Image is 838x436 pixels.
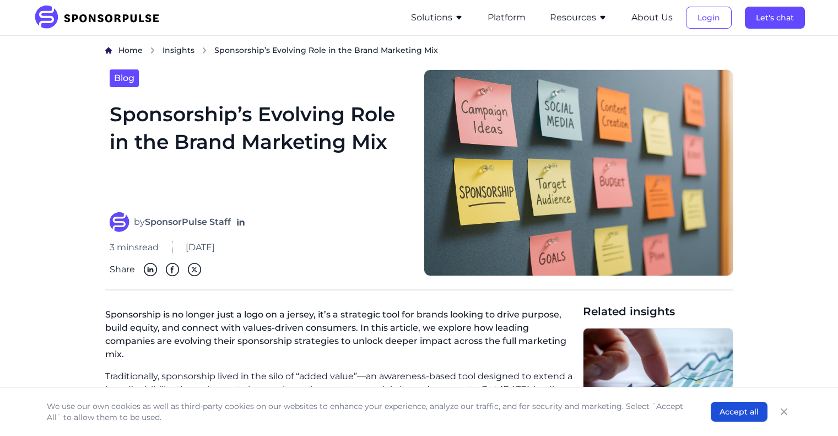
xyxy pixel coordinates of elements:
span: Insights [163,45,194,55]
a: About Us [631,13,673,23]
button: Solutions [411,11,463,24]
img: Home [105,47,112,54]
img: chevron right [201,47,208,54]
button: Resources [550,11,607,24]
button: Let's chat [745,7,805,29]
span: [DATE] [186,241,215,254]
a: Insights [163,45,194,56]
span: 3 mins read [110,241,159,254]
button: Close [776,404,792,419]
strong: SponsorPulse Staff [145,217,231,227]
img: chevron right [149,47,156,54]
a: Blog [110,69,139,87]
a: Follow on LinkedIn [235,217,246,228]
button: About Us [631,11,673,24]
p: Sponsorship is no longer just a logo on a jersey, it’s a strategic tool for brands looking to dri... [105,304,574,370]
span: by [134,216,231,229]
a: Let's chat [745,13,805,23]
img: Sponsorship ROI image [583,329,733,434]
span: Sponsorship’s Evolving Role in the Brand Marketing Mix [214,45,438,56]
img: Facebook [166,263,179,276]
button: Accept all [711,402,767,422]
button: Platform [488,11,526,24]
img: SponsorPulse [34,6,167,30]
span: Related insights [583,304,733,319]
a: Platform [488,13,526,23]
span: Home [118,45,143,55]
a: Home [118,45,143,56]
p: We use our own cookies as well as third-party cookies on our websites to enhance your experience,... [47,401,689,423]
img: SponsorPulse Staff [110,212,129,232]
img: Twitter [188,263,201,276]
button: Login [686,7,732,29]
h1: Sponsorship’s Evolving Role in the Brand Marketing Mix [110,100,410,199]
a: Login [686,13,732,23]
span: Share [110,263,135,276]
p: Traditionally, sponsorship lived in the silo of “added value”—an awareness-based tool designed to... [105,370,574,410]
img: Linkedin [144,263,157,276]
img: Marketing ideas on bulletin board [424,69,733,276]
